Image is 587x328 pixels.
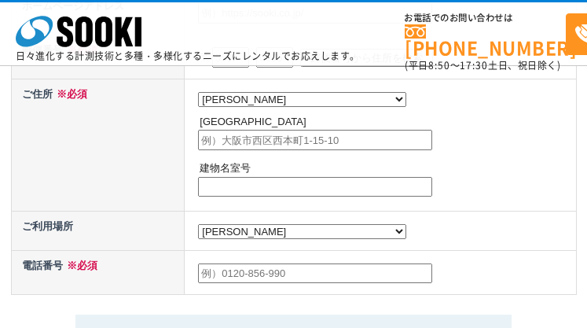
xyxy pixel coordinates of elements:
[11,212,185,251] th: ご利用場所
[428,58,450,72] span: 8:50
[405,13,566,23] span: お電話でのお問い合わせは
[200,114,572,131] p: [GEOGRAPHIC_DATA]
[460,58,488,72] span: 17:30
[63,260,97,271] span: ※必須
[198,224,406,239] select: /* 20250204 MOD ↑ */ /* 20241122 MOD ↑ */
[198,264,432,284] input: 例）0120-856-990
[11,79,185,211] th: ご住所
[405,58,560,72] span: (平日 ～ 土日、祝日除く)
[16,51,360,61] p: 日々進化する計測技術と多種・多様化するニーズにレンタルでお応えします。
[11,250,185,294] th: 電話番号
[200,160,572,177] p: 建物名室号
[53,88,87,100] span: ※必須
[198,130,432,150] input: 例）大阪市西区西本町1-15-10
[405,24,566,57] a: [PHONE_NUMBER]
